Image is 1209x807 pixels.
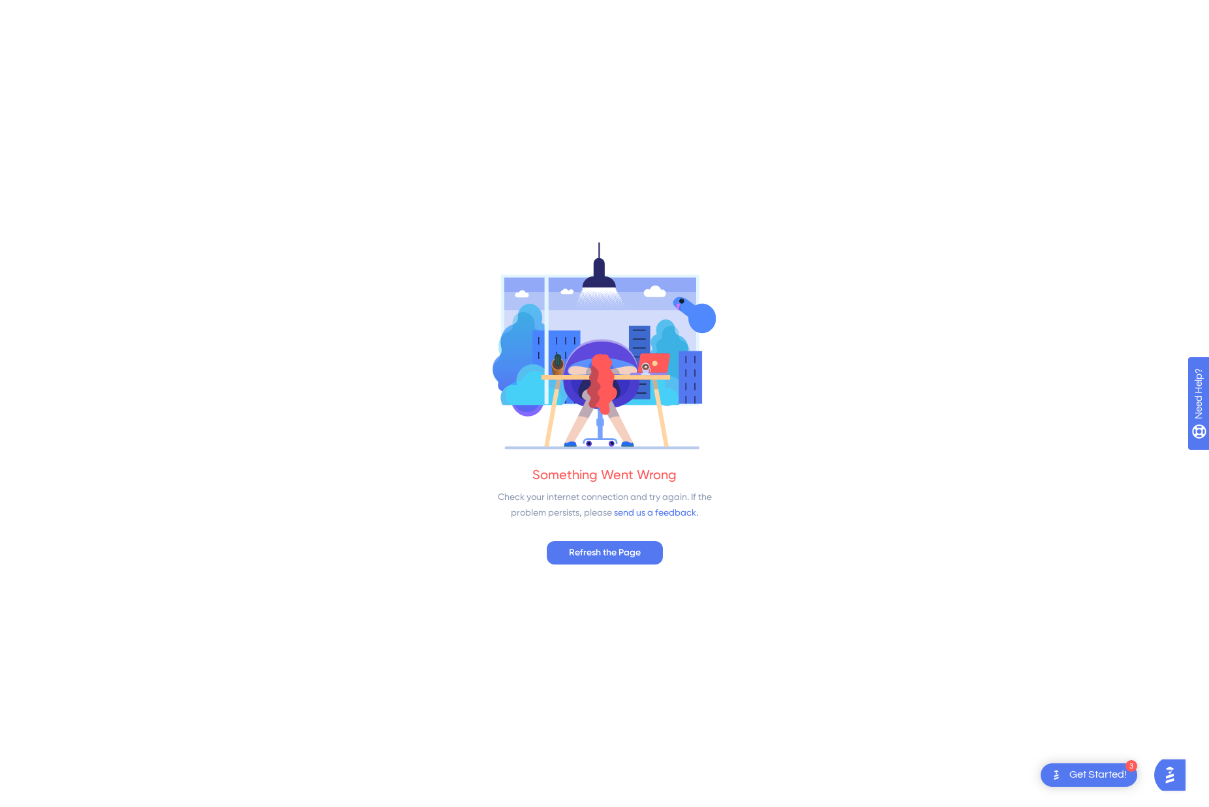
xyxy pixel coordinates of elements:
[31,3,82,19] span: Need Help?
[614,507,698,518] a: send us a feedback.
[1069,768,1127,782] div: Get Started!
[491,489,719,520] div: Check your internet connection and try again. If the problem persists, please
[1154,756,1193,795] iframe: UserGuiding AI Assistant Launcher
[1048,767,1064,783] img: launcher-image-alternative-text
[569,545,641,561] span: Refresh the Page
[532,465,677,484] div: Something Went Wrong
[1041,763,1137,787] div: Open Get Started! checklist, remaining modules: 3
[547,541,663,565] button: Refresh the Page
[1125,760,1137,772] div: 3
